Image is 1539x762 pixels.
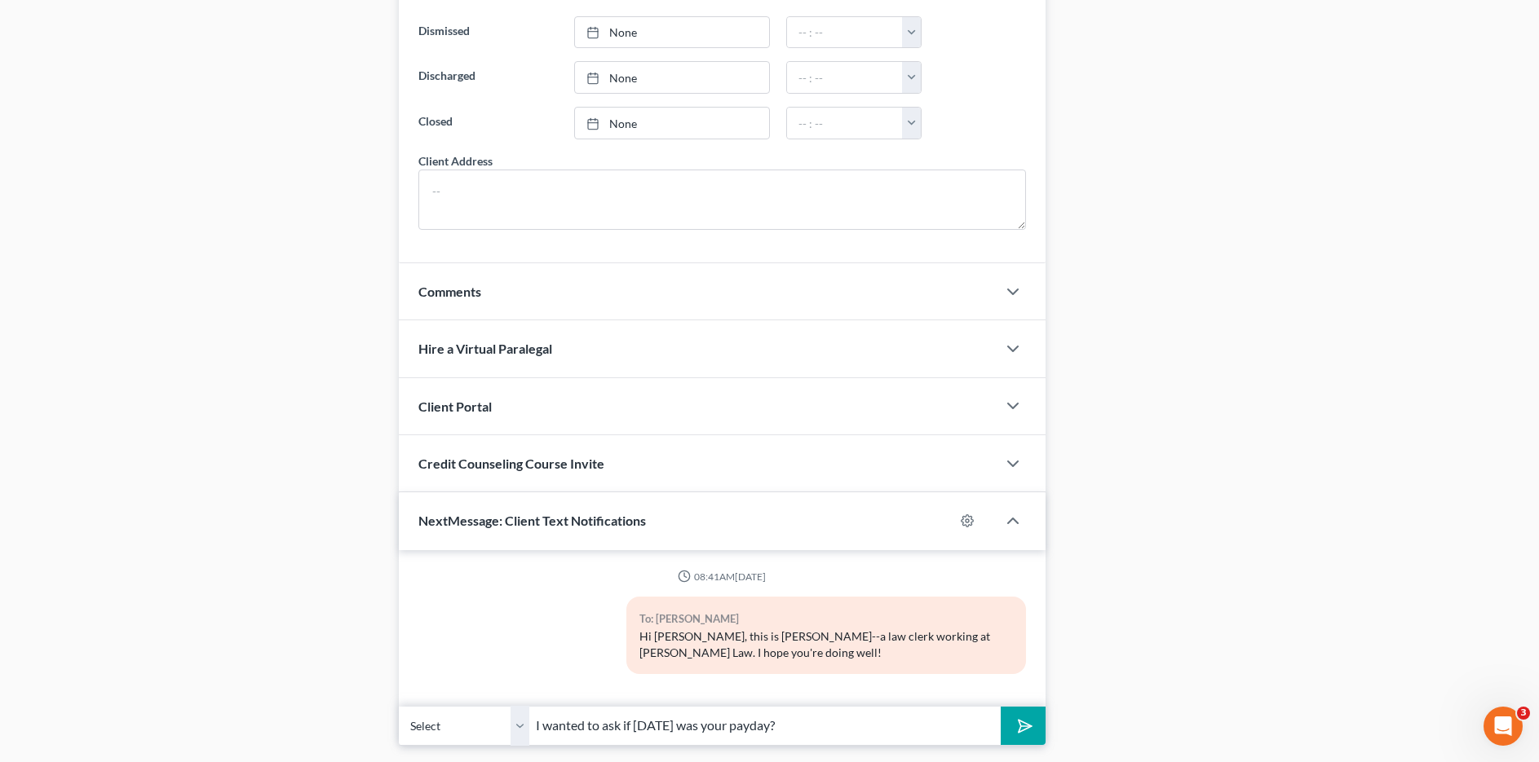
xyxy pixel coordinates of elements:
[418,284,481,299] span: Comments
[410,61,566,94] label: Discharged
[575,62,769,93] a: None
[418,570,1026,584] div: 08:41AM[DATE]
[418,513,646,528] span: NextMessage: Client Text Notifications
[410,107,566,139] label: Closed
[575,17,769,48] a: None
[418,152,493,170] div: Client Address
[418,399,492,414] span: Client Portal
[787,17,903,48] input: -- : --
[787,108,903,139] input: -- : --
[418,456,604,471] span: Credit Counseling Course Invite
[639,628,1013,661] div: Hi [PERSON_NAME], this is [PERSON_NAME]--a law clerk working at [PERSON_NAME] Law. I hope you're ...
[787,62,903,93] input: -- : --
[575,108,769,139] a: None
[418,341,552,356] span: Hire a Virtual Paralegal
[639,610,1013,628] div: To: [PERSON_NAME]
[1517,707,1530,720] span: 3
[529,706,1001,746] input: Say something...
[1484,707,1523,746] iframe: Intercom live chat
[410,16,566,49] label: Dismissed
